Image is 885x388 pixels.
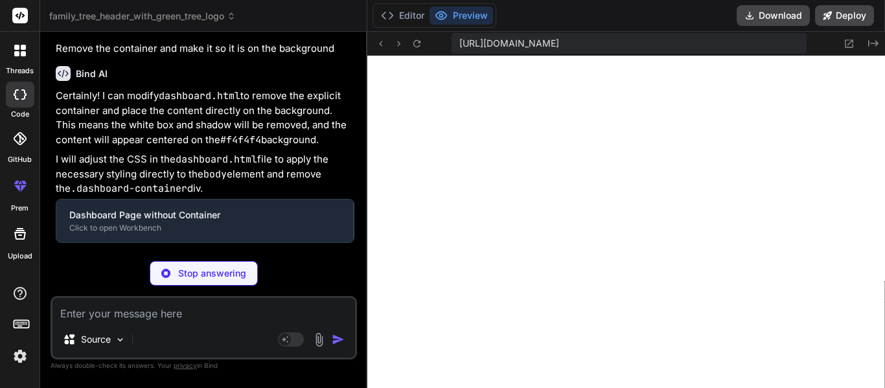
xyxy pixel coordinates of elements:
label: GitHub [8,154,32,165]
p: Always double-check its answers. Your in Bind [51,359,357,372]
code: #f4f4f4 [220,133,261,146]
label: code [11,109,29,120]
p: Source [81,333,111,346]
button: Editor [376,6,430,25]
p: Remove the container and make it so it is on the background [56,41,354,56]
img: icon [332,333,345,346]
p: I will adjust the CSS in the file to apply the necessary styling directly to the element and remo... [56,152,354,196]
div: Click to open Workbench [69,223,340,233]
button: Preview [430,6,493,25]
button: Download [737,5,810,26]
label: prem [11,203,29,214]
label: threads [6,65,34,76]
p: Certainly! I can modify to remove the explicit container and place the content directly on the ba... [56,89,354,147]
h6: Bind AI [76,67,108,80]
code: npm run dev [144,249,208,262]
code: body [203,168,227,181]
span: [URL][DOMAIN_NAME] [459,37,559,50]
img: Pick Models [115,334,126,345]
code: dashboard.html [176,153,257,166]
div: Dashboard Page without Container [69,209,340,222]
img: settings [9,345,31,367]
label: Upload [8,251,32,262]
p: Stop answering [178,267,246,280]
code: dashboard.html [159,89,240,102]
p: Now, when you run and navigate to , the content will be centered on the background without the di... [56,248,354,306]
code: .dashboard-container [71,182,187,195]
iframe: Preview [367,56,885,388]
span: family_tree_header_with_green_tree_logo [49,10,236,23]
img: attachment [312,332,327,347]
button: Deploy [815,5,874,26]
button: Dashboard Page without ContainerClick to open Workbench [56,200,353,242]
span: privacy [174,361,197,369]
